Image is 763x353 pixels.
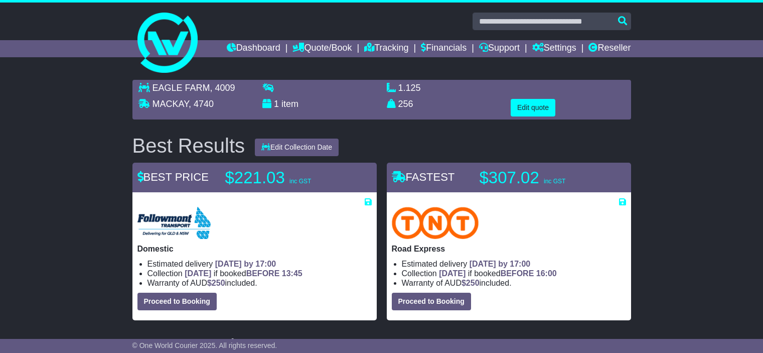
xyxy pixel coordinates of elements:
button: Edit quote [511,99,555,116]
span: BEST PRICE [137,171,209,183]
span: FASTEST [392,171,455,183]
span: 250 [212,279,225,287]
p: $221.03 [225,168,351,188]
span: , 4740 [189,99,214,109]
span: if booked [439,269,556,278]
li: Collection [402,269,626,278]
span: $ [207,279,225,287]
button: Proceed to Booking [392,293,471,310]
span: [DATE] [439,269,466,278]
span: EAGLE FARM [152,83,210,93]
li: Collection [147,269,372,278]
a: Reseller [588,40,631,57]
p: Road Express [392,244,626,254]
span: inc GST [544,178,565,185]
span: MACKAY [152,99,189,109]
span: if booked [185,269,302,278]
li: Estimated delivery [402,259,626,269]
a: Quote/Book [292,40,352,57]
li: Warranty of AUD included. [147,278,372,288]
span: 13:45 [282,269,302,278]
span: 1 [274,99,279,109]
p: $307.02 [480,168,605,188]
span: 1.125 [398,83,421,93]
img: TNT Domestic: Road Express [392,207,479,239]
span: , 4009 [210,83,235,93]
button: Proceed to Booking [137,293,217,310]
span: item [281,99,298,109]
div: Best Results [127,135,250,157]
p: Domestic [137,244,372,254]
span: [DATE] by 17:00 [470,260,531,268]
li: Estimated delivery [147,259,372,269]
span: [DATE] [185,269,211,278]
a: Tracking [364,40,408,57]
img: Followmont Transport: Domestic [137,207,211,239]
a: Financials [421,40,467,57]
span: 256 [398,99,413,109]
span: $ [462,279,480,287]
span: BEFORE [246,269,280,278]
span: inc GST [289,178,311,185]
span: 16:00 [536,269,557,278]
span: 250 [466,279,480,287]
span: BEFORE [501,269,534,278]
li: Warranty of AUD included. [402,278,626,288]
a: Dashboard [227,40,280,57]
span: [DATE] by 17:00 [215,260,276,268]
button: Edit Collection Date [255,139,339,156]
a: Settings [532,40,576,57]
a: Support [479,40,520,57]
span: © One World Courier 2025. All rights reserved. [132,341,277,349]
